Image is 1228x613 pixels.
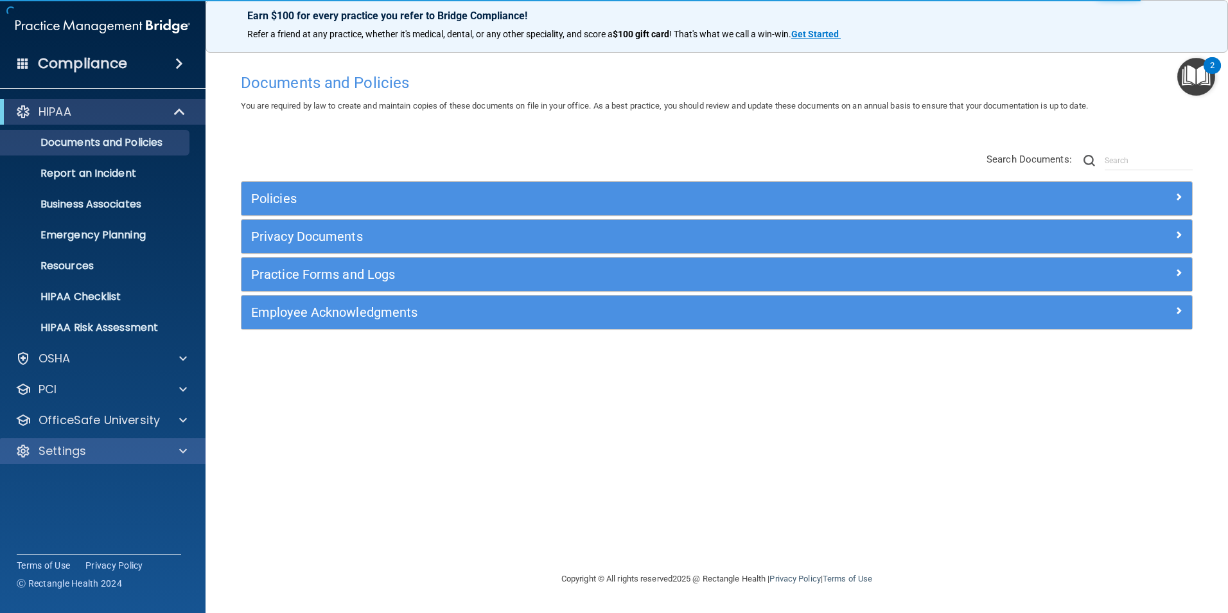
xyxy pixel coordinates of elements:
[15,382,187,397] a: PCI
[247,29,613,39] span: Refer a friend at any practice, whether it's medical, dental, or any other speciality, and score a
[1105,151,1193,170] input: Search
[251,264,1182,285] a: Practice Forms and Logs
[251,305,945,319] h5: Employee Acknowledgments
[39,443,86,459] p: Settings
[791,29,841,39] a: Get Started
[791,29,839,39] strong: Get Started
[15,351,187,366] a: OSHA
[85,559,143,572] a: Privacy Policy
[1083,155,1095,166] img: ic-search.3b580494.png
[987,154,1072,165] span: Search Documents:
[251,302,1182,323] a: Employee Acknowledgments
[613,29,669,39] strong: $100 gift card
[251,267,945,281] h5: Practice Forms and Logs
[8,167,184,180] p: Report an Incident
[247,10,1186,22] p: Earn $100 for every practice you refer to Bridge Compliance!
[8,260,184,272] p: Resources
[8,198,184,211] p: Business Associates
[38,55,127,73] h4: Compliance
[39,104,71,120] p: HIPAA
[251,188,1182,209] a: Policies
[669,29,791,39] span: ! That's what we call a win-win.
[15,413,187,428] a: OfficeSafe University
[1210,66,1215,82] div: 2
[241,101,1088,111] span: You are required by law to create and maintain copies of these documents on file in your office. ...
[241,75,1193,91] h4: Documents and Policies
[823,574,872,583] a: Terms of Use
[39,413,160,428] p: OfficeSafe University
[251,229,945,244] h5: Privacy Documents
[8,229,184,242] p: Emergency Planning
[15,13,190,39] img: PMB logo
[8,321,184,334] p: HIPAA Risk Assessment
[39,382,57,397] p: PCI
[15,443,187,459] a: Settings
[15,104,186,120] a: HIPAA
[39,351,71,366] p: OSHA
[17,577,122,590] span: Ⓒ Rectangle Health 2024
[8,290,184,303] p: HIPAA Checklist
[17,559,70,572] a: Terms of Use
[1177,58,1215,96] button: Open Resource Center, 2 new notifications
[482,558,951,600] div: Copyright © All rights reserved 2025 @ Rectangle Health | |
[769,574,820,583] a: Privacy Policy
[251,226,1182,247] a: Privacy Documents
[251,191,945,206] h5: Policies
[8,136,184,149] p: Documents and Policies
